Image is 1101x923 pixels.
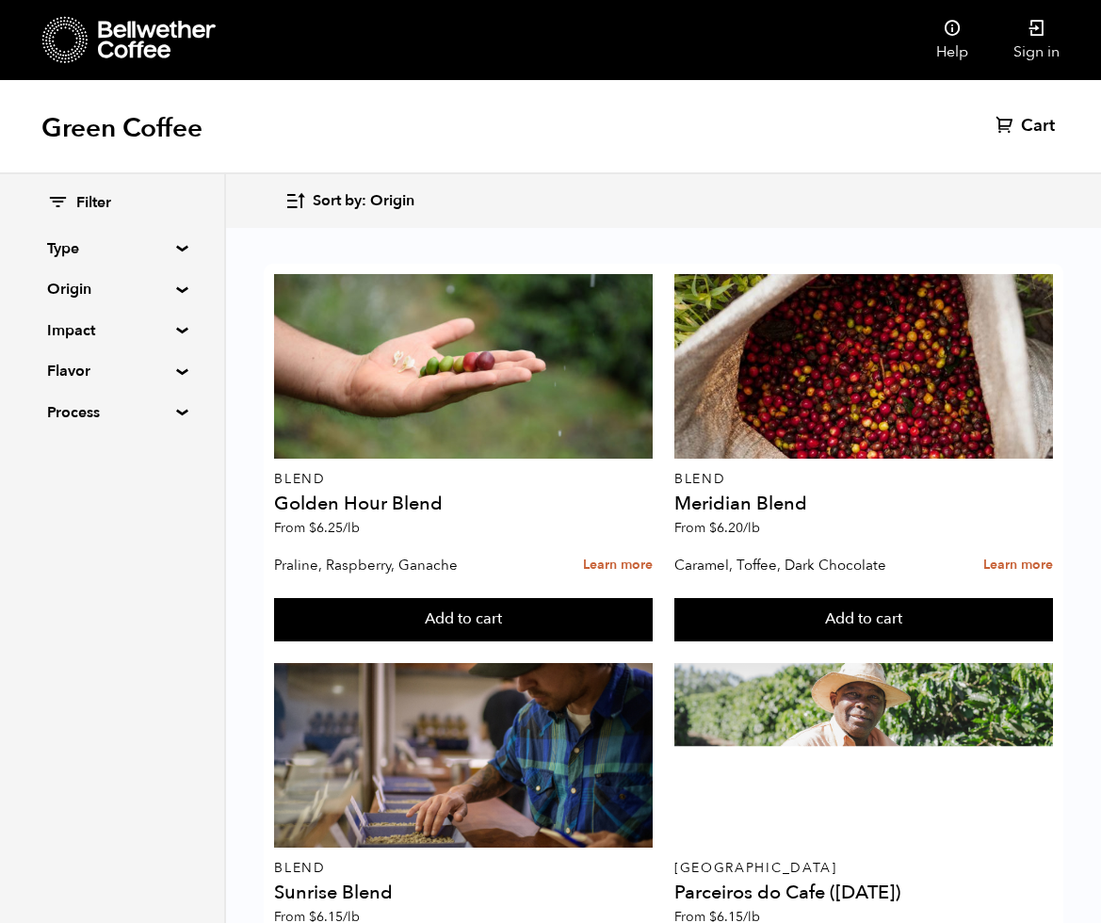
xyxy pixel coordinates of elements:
[309,519,360,537] bdi: 6.25
[674,862,1053,875] p: [GEOGRAPHIC_DATA]
[983,545,1053,586] a: Learn more
[674,883,1053,902] h4: Parceiros do Cafe ([DATE])
[709,519,717,537] span: $
[674,598,1053,641] button: Add to cart
[274,519,360,537] span: From
[47,401,177,424] summary: Process
[1021,115,1055,138] span: Cart
[313,191,414,212] span: Sort by: Origin
[674,519,760,537] span: From
[743,519,760,537] span: /lb
[274,494,653,513] h4: Golden Hour Blend
[41,111,202,145] h1: Green Coffee
[274,551,501,579] p: Praline, Raspberry, Ganache
[274,862,653,875] p: Blend
[47,237,177,260] summary: Type
[709,519,760,537] bdi: 6.20
[47,319,177,342] summary: Impact
[284,179,414,223] button: Sort by: Origin
[47,360,177,382] summary: Flavor
[583,545,653,586] a: Learn more
[674,494,1053,513] h4: Meridian Blend
[996,115,1060,138] a: Cart
[674,551,901,579] p: Caramel, Toffee, Dark Chocolate
[674,473,1053,486] p: Blend
[47,278,177,300] summary: Origin
[343,519,360,537] span: /lb
[274,473,653,486] p: Blend
[274,598,653,641] button: Add to cart
[76,193,111,214] span: Filter
[274,883,653,902] h4: Sunrise Blend
[309,519,316,537] span: $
